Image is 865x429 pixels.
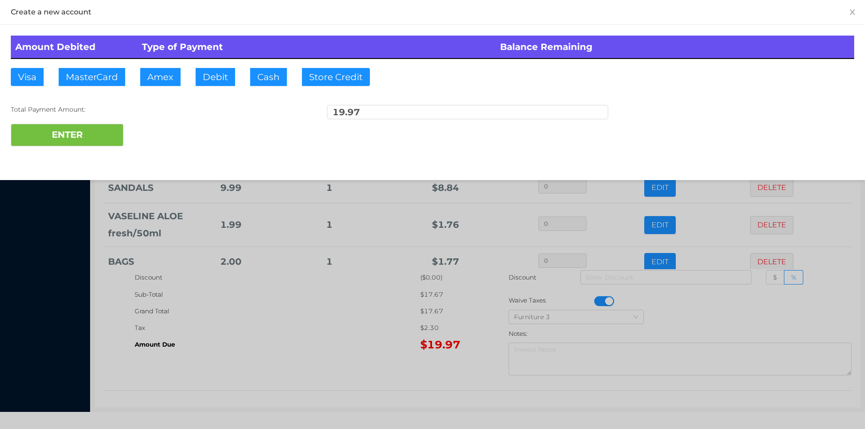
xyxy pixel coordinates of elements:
[11,36,137,59] th: Amount Debited
[59,68,125,86] button: MasterCard
[849,9,856,16] i: icon: close
[496,36,854,59] th: Balance Remaining
[11,124,123,146] button: ENTER
[196,68,235,86] button: Debit
[11,105,292,114] div: Total Payment Amount:
[140,68,181,86] button: Amex
[11,7,854,17] div: Create a new account
[302,68,370,86] button: Store Credit
[250,68,287,86] button: Cash
[11,68,44,86] button: Visa
[137,36,496,59] th: Type of Payment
